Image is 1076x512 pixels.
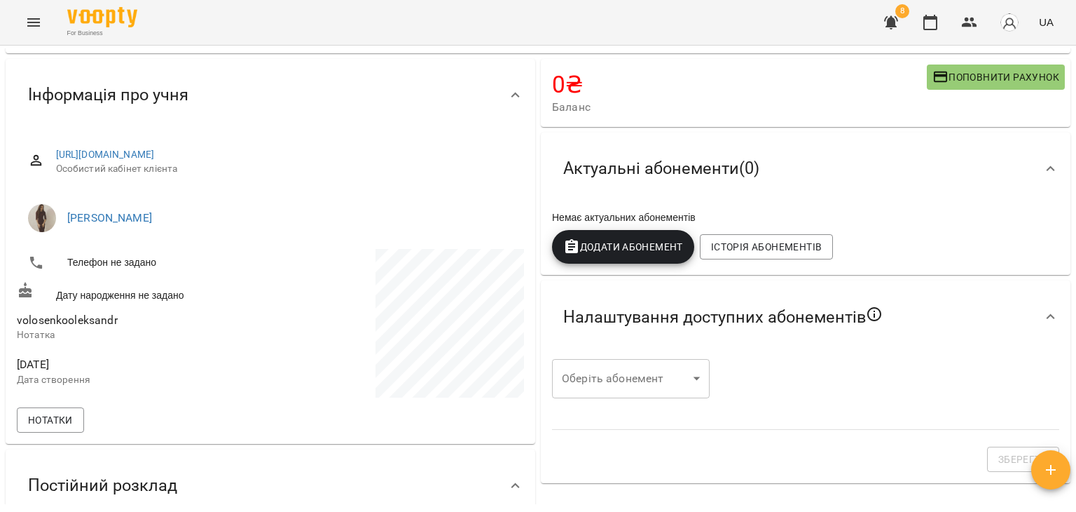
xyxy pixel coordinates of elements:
span: For Business [67,29,137,38]
button: Поповнити рахунок [927,65,1065,90]
img: Voopty Logo [67,7,137,27]
button: Додати Абонемент [552,230,694,264]
button: Menu [17,6,50,39]
div: Немає актуальних абонементів [549,208,1062,227]
div: Актуальні абонементи(0) [541,133,1070,205]
div: Налаштування доступних абонементів [541,281,1070,353]
span: Постійний розклад [28,475,177,497]
div: ​ [552,359,710,398]
img: Аделіна [28,204,56,232]
div: Інформація про учня [6,59,535,131]
button: UA [1033,9,1059,35]
div: Дату народження не задано [14,279,270,305]
span: [DATE] [17,356,268,373]
p: Дата створення [17,373,268,387]
span: Налаштування доступних абонементів [563,306,883,328]
button: Нотатки [17,407,84,433]
a: [URL][DOMAIN_NAME] [56,149,155,160]
span: 8 [895,4,909,18]
li: Телефон не задано [17,249,268,277]
span: Баланс [552,99,927,116]
a: [PERSON_NAME] [67,211,152,224]
span: Додати Абонемент [563,238,683,255]
span: Інформація про учня [28,84,188,106]
span: Нотатки [28,412,73,429]
span: Актуальні абонементи ( 0 ) [563,158,759,180]
button: Історія абонементів [700,234,833,260]
h4: 0 ₴ [552,70,927,99]
img: avatar_s.png [1000,13,1019,32]
span: Особистий кабінет клієнта [56,162,513,176]
span: Історія абонементів [711,238,822,255]
span: UA [1039,15,1054,29]
p: Нотатка [17,328,268,342]
svg: Якщо не обрано жодного, клієнт зможе побачити всі публічні абонементи [866,306,883,323]
span: volosenkooleksandr [17,314,118,327]
span: Поповнити рахунок [932,69,1059,86]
